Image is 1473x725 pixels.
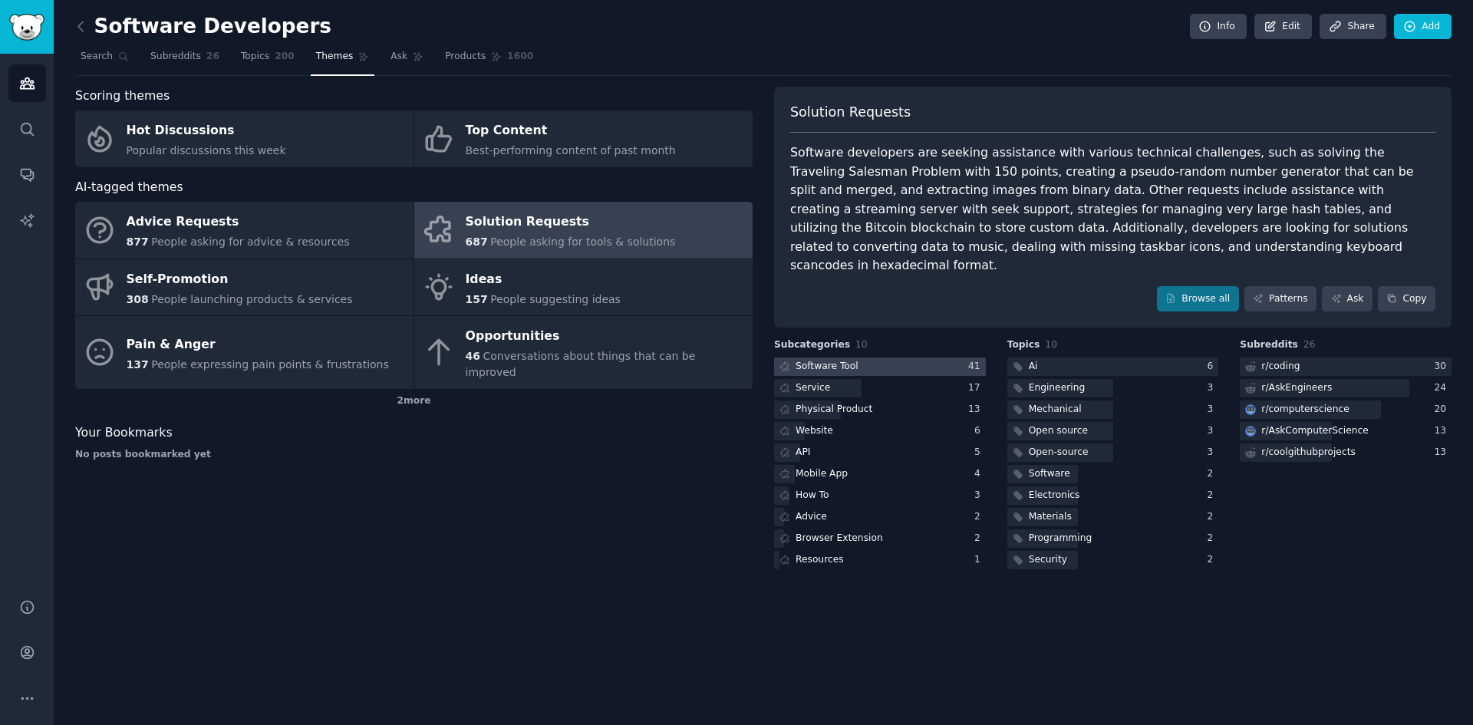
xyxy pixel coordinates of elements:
[1208,532,1219,545] div: 2
[414,316,753,389] a: Opportunities46Conversations about things that can be improved
[151,236,349,248] span: People asking for advice & resources
[774,443,986,463] a: API5
[1208,467,1219,481] div: 2
[1007,486,1219,506] a: Electronics2
[1240,443,1452,463] a: r/coolgithubprojects13
[1208,424,1219,438] div: 3
[1254,14,1312,40] a: Edit
[790,103,911,122] span: Solution Requests
[974,446,986,460] div: 5
[974,553,986,567] div: 1
[796,532,883,545] div: Browser Extension
[466,210,676,235] div: Solution Requests
[1244,286,1316,312] a: Patterns
[127,210,350,235] div: Advice Requests
[1240,422,1452,441] a: AskComputerSciencer/AskComputerScience13
[75,15,331,39] h2: Software Developers
[1245,404,1256,415] img: computerscience
[151,293,352,305] span: People launching products & services
[796,424,833,438] div: Website
[974,467,986,481] div: 4
[1029,403,1082,417] div: Mechanical
[774,508,986,527] a: Advice2
[1261,446,1355,460] div: r/ coolgithubprojects
[1208,360,1219,374] div: 6
[1208,510,1219,524] div: 2
[127,119,286,143] div: Hot Discussions
[774,465,986,484] a: Mobile App4
[796,446,810,460] div: API
[1240,338,1298,352] span: Subreddits
[414,110,753,167] a: Top ContentBest-performing content of past month
[1261,403,1349,417] div: r/ computerscience
[1007,508,1219,527] a: Materials2
[311,44,375,76] a: Themes
[968,360,986,374] div: 41
[1378,286,1435,312] button: Copy
[1007,422,1219,441] a: Open source3
[1045,339,1057,350] span: 10
[440,44,539,76] a: Products1600
[790,143,1435,275] div: Software developers are seeking assistance with various technical challenges, such as solving the...
[974,489,986,503] div: 3
[507,50,533,64] span: 1600
[774,486,986,506] a: How To3
[796,360,858,374] div: Software Tool
[127,236,149,248] span: 877
[974,510,986,524] div: 2
[1322,286,1372,312] a: Ask
[796,489,829,503] div: How To
[1240,358,1452,377] a: r/coding30
[774,379,986,398] a: Service17
[1007,338,1040,352] span: Topics
[241,50,269,64] span: Topics
[466,119,676,143] div: Top Content
[490,236,675,248] span: People asking for tools & solutions
[1157,286,1239,312] a: Browse all
[1029,532,1092,545] div: Programming
[1007,358,1219,377] a: Ai6
[796,381,830,395] div: Service
[1029,510,1072,524] div: Materials
[1208,553,1219,567] div: 2
[1434,360,1452,374] div: 30
[1190,14,1247,40] a: Info
[1029,360,1038,374] div: Ai
[1208,381,1219,395] div: 3
[75,202,414,259] a: Advice Requests877People asking for advice & resources
[1208,489,1219,503] div: 2
[1394,14,1452,40] a: Add
[1261,360,1300,374] div: r/ coding
[150,50,201,64] span: Subreddits
[466,350,480,362] span: 46
[796,553,844,567] div: Resources
[774,358,986,377] a: Software Tool41
[127,332,389,357] div: Pain & Anger
[1240,400,1452,420] a: computersciencer/computerscience20
[1261,424,1368,438] div: r/ AskComputerScience
[1029,446,1089,460] div: Open-source
[414,259,753,316] a: Ideas157People suggesting ideas
[490,293,621,305] span: People suggesting ideas
[127,293,149,305] span: 308
[1007,379,1219,398] a: Engineering3
[1261,381,1332,395] div: r/ AskEngineers
[75,316,414,389] a: Pain & Anger137People expressing pain points & frustrations
[316,50,354,64] span: Themes
[75,448,753,462] div: No posts bookmarked yet
[1208,446,1219,460] div: 3
[774,400,986,420] a: Physical Product13
[796,510,827,524] div: Advice
[9,14,44,41] img: GummySearch logo
[466,325,745,349] div: Opportunities
[1240,379,1452,398] a: r/AskEngineers24
[466,144,676,157] span: Best-performing content of past month
[1434,424,1452,438] div: 13
[75,44,134,76] a: Search
[81,50,113,64] span: Search
[75,87,170,106] span: Scoring themes
[385,44,429,76] a: Ask
[1029,489,1080,503] div: Electronics
[974,532,986,545] div: 2
[968,381,986,395] div: 17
